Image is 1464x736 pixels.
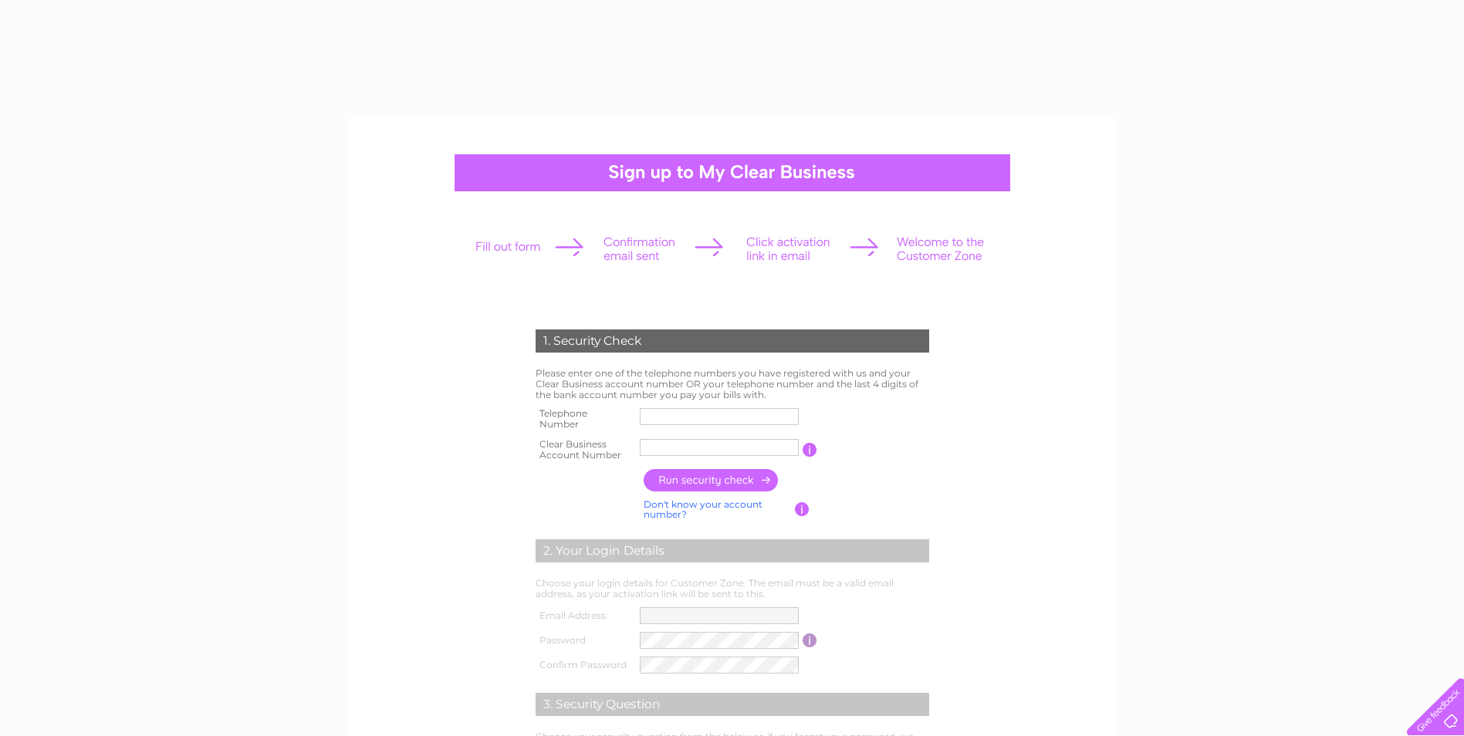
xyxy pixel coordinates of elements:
[532,364,933,403] td: Please enter one of the telephone numbers you have registered with us and your Clear Business acc...
[803,633,817,647] input: Information
[532,628,637,653] th: Password
[536,693,929,716] div: 3. Security Question
[536,539,929,562] div: 2. Your Login Details
[532,653,637,677] th: Confirm Password
[803,443,817,457] input: Information
[532,574,933,603] td: Choose your login details for Customer Zone. The email must be a valid email address, as your act...
[536,329,929,353] div: 1. Security Check
[532,434,637,465] th: Clear Business Account Number
[644,498,762,521] a: Don't know your account number?
[532,403,637,434] th: Telephone Number
[795,502,810,516] input: Information
[532,603,637,628] th: Email Address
